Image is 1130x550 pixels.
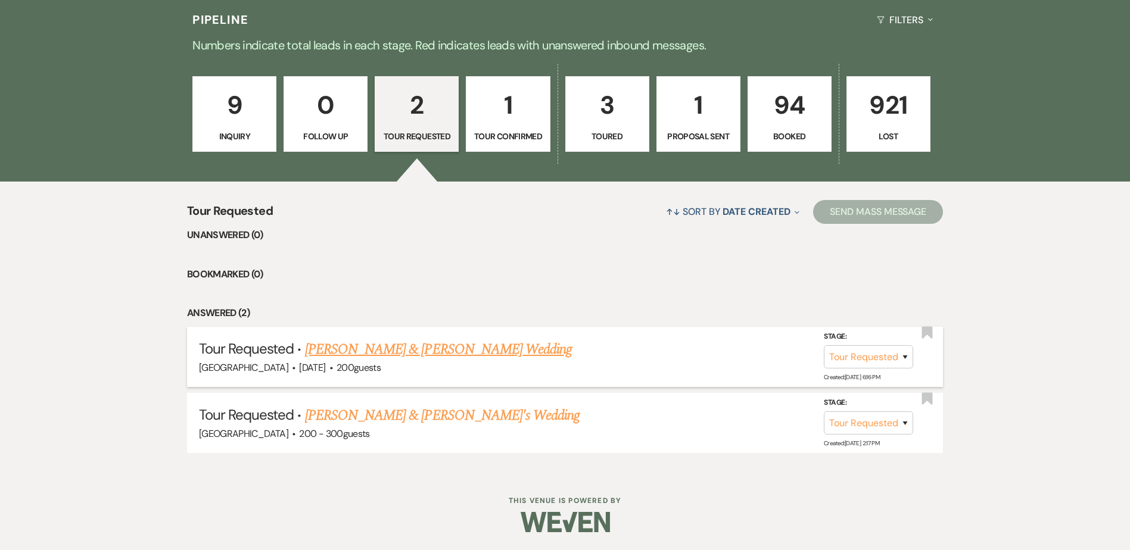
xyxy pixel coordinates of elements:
[661,196,804,227] button: Sort By Date Created
[466,76,550,152] a: 1Tour Confirmed
[305,339,572,360] a: [PERSON_NAME] & [PERSON_NAME] Wedding
[813,200,943,224] button: Send Mass Message
[305,405,580,426] a: [PERSON_NAME] & [PERSON_NAME]'s Wedding
[299,361,325,374] span: [DATE]
[846,76,930,152] a: 921Lost
[382,85,451,125] p: 2
[723,205,790,218] span: Date Created
[573,130,642,143] p: Toured
[187,305,943,321] li: Answered (2)
[199,405,294,424] span: Tour Requested
[200,130,269,143] p: Inquiry
[375,76,459,152] a: 2Tour Requested
[748,76,832,152] a: 94Booked
[337,361,381,374] span: 200 guests
[187,227,943,243] li: Unanswered (0)
[755,130,824,143] p: Booked
[199,339,294,358] span: Tour Requested
[187,202,273,227] span: Tour Requested
[664,85,733,125] p: 1
[199,427,288,440] span: [GEOGRAPHIC_DATA]
[291,85,360,125] p: 0
[291,130,360,143] p: Follow Up
[824,439,879,447] span: Created: [DATE] 2:17 PM
[284,76,368,152] a: 0Follow Up
[854,130,923,143] p: Lost
[474,85,542,125] p: 1
[872,4,937,36] button: Filters
[666,205,680,218] span: ↑↓
[573,85,642,125] p: 3
[521,501,610,543] img: Weven Logo
[664,130,733,143] p: Proposal Sent
[192,76,276,152] a: 9Inquiry
[382,130,451,143] p: Tour Requested
[755,85,824,125] p: 94
[656,76,740,152] a: 1Proposal Sent
[200,85,269,125] p: 9
[824,396,913,410] label: Stage:
[199,361,288,374] span: [GEOGRAPHIC_DATA]
[854,85,923,125] p: 921
[299,427,369,440] span: 200 - 300 guests
[187,267,943,282] li: Bookmarked (0)
[824,330,913,343] label: Stage:
[136,36,994,55] p: Numbers indicate total leads in each stage. Red indicates leads with unanswered inbound messages.
[824,373,880,381] span: Created: [DATE] 6:16 PM
[474,130,542,143] p: Tour Confirmed
[192,11,248,28] h3: Pipeline
[565,76,649,152] a: 3Toured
